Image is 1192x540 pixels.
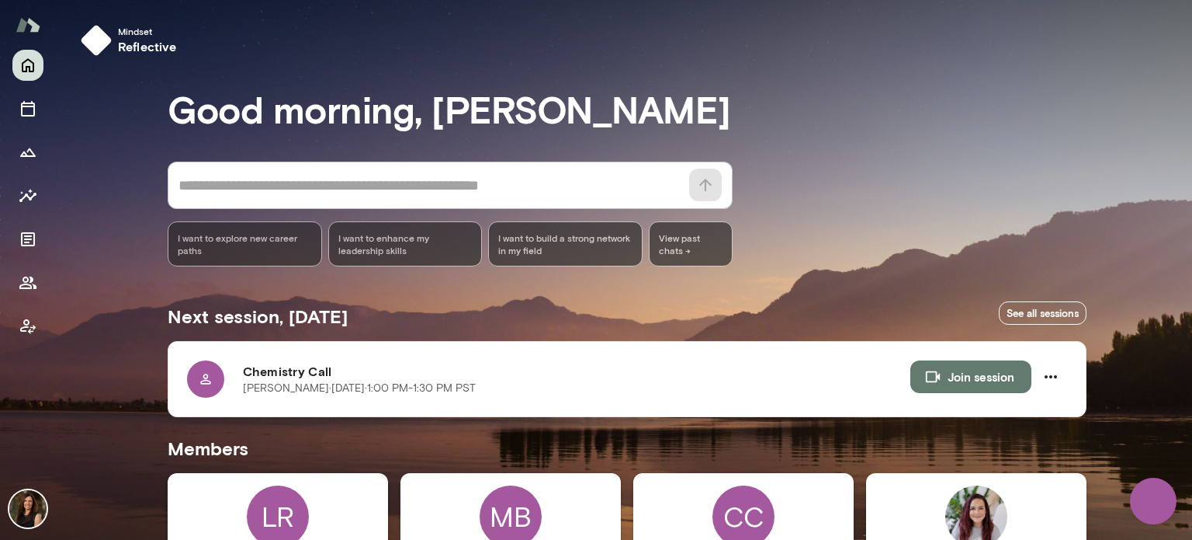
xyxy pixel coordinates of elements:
[243,381,476,396] p: [PERSON_NAME] · [DATE] · 1:00 PM-1:30 PM PST
[243,362,910,381] h6: Chemistry Call
[74,19,189,62] button: Mindsetreflective
[12,50,43,81] button: Home
[910,361,1031,393] button: Join session
[168,436,1086,461] h5: Members
[488,221,643,267] div: I want to build a strong network in my field
[338,232,473,256] span: I want to enhance my leadership skills
[168,87,1086,131] h3: Good morning, [PERSON_NAME]
[118,25,177,37] span: Mindset
[168,221,322,267] div: I want to explore new career paths
[12,93,43,124] button: Sessions
[498,232,632,256] span: I want to build a strong network in my field
[12,311,43,342] button: Client app
[9,490,47,528] img: Carrie Atkin
[12,224,43,255] button: Documents
[328,221,483,267] div: I want to enhance my leadership skills
[168,304,348,329] h5: Next session, [DATE]
[999,301,1086,326] a: See all sessions
[649,221,733,267] span: View past chats ->
[178,232,312,256] span: I want to explore new career paths
[12,267,43,298] button: Members
[16,10,40,40] img: Mento
[12,137,43,168] button: Growth Plan
[12,180,43,211] button: Insights
[118,37,177,56] h6: reflective
[81,25,112,56] img: mindset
